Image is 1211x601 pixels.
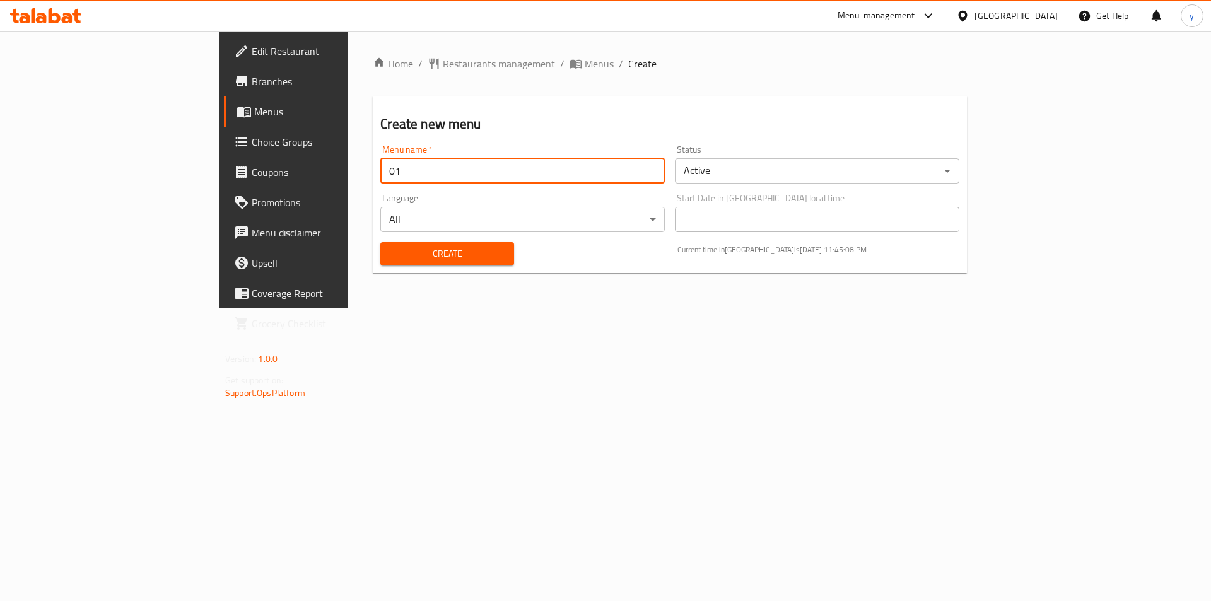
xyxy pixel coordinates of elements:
[258,351,278,367] span: 1.0.0
[224,218,421,248] a: Menu disclaimer
[838,8,915,23] div: Menu-management
[677,244,959,255] p: Current time in [GEOGRAPHIC_DATA] is [DATE] 11:45:08 PM
[225,385,305,401] a: Support.OpsPlatform
[560,56,565,71] li: /
[380,115,959,134] h2: Create new menu
[225,351,256,367] span: Version:
[252,195,411,210] span: Promotions
[224,36,421,66] a: Edit Restaurant
[252,74,411,89] span: Branches
[252,316,411,331] span: Grocery Checklist
[675,158,959,184] div: Active
[224,96,421,127] a: Menus
[628,56,657,71] span: Create
[373,56,967,71] nav: breadcrumb
[224,248,421,278] a: Upsell
[224,157,421,187] a: Coupons
[252,44,411,59] span: Edit Restaurant
[443,56,555,71] span: Restaurants management
[619,56,623,71] li: /
[224,127,421,157] a: Choice Groups
[254,104,411,119] span: Menus
[252,255,411,271] span: Upsell
[252,225,411,240] span: Menu disclaimer
[224,278,421,308] a: Coverage Report
[380,158,665,184] input: Please enter Menu name
[224,66,421,96] a: Branches
[974,9,1058,23] div: [GEOGRAPHIC_DATA]
[428,56,555,71] a: Restaurants management
[390,246,503,262] span: Create
[224,187,421,218] a: Promotions
[224,308,421,339] a: Grocery Checklist
[225,372,283,388] span: Get support on:
[585,56,614,71] span: Menus
[1190,9,1194,23] span: y
[252,134,411,149] span: Choice Groups
[252,286,411,301] span: Coverage Report
[570,56,614,71] a: Menus
[380,207,665,232] div: All
[380,242,513,265] button: Create
[252,165,411,180] span: Coupons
